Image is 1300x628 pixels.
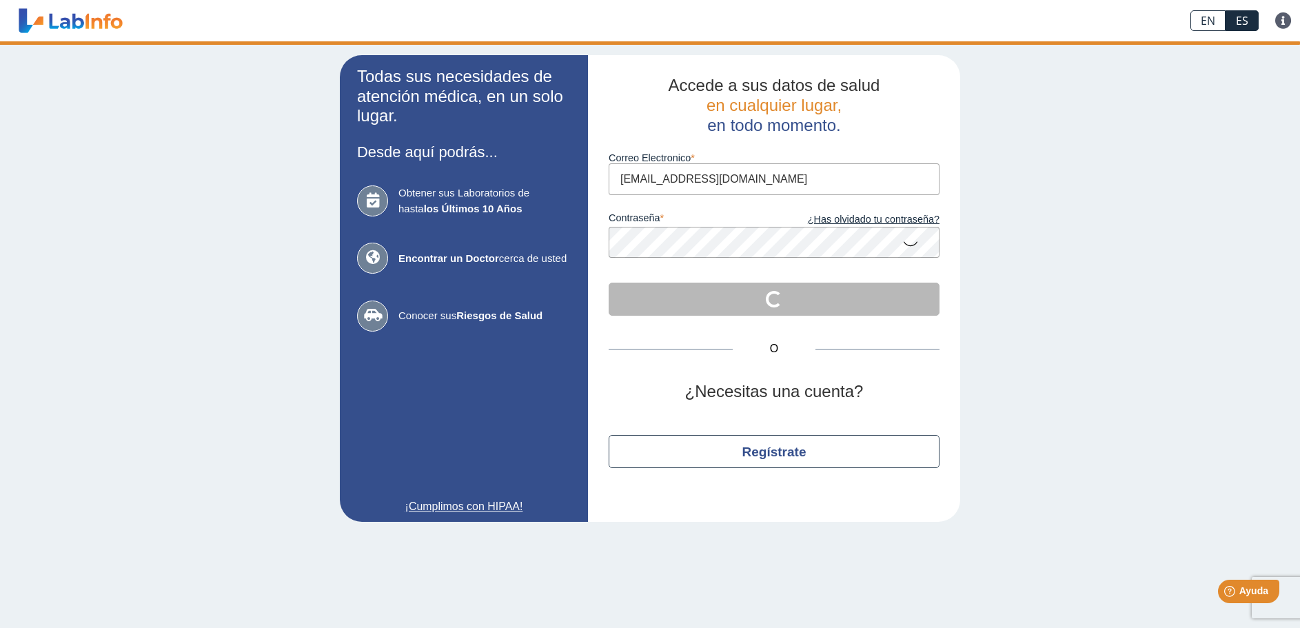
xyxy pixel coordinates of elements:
b: Riesgos de Salud [456,310,542,321]
h3: Desde aquí podrás... [357,143,571,161]
label: Correo Electronico [609,152,940,163]
span: Accede a sus datos de salud [669,76,880,94]
h2: Todas sus necesidades de atención médica, en un solo lugar. [357,67,571,126]
b: los Últimos 10 Años [424,203,522,214]
span: en todo momento. [707,116,840,134]
span: O [733,341,815,357]
a: ¿Has olvidado tu contraseña? [774,212,940,227]
a: ES [1226,10,1259,31]
h2: ¿Necesitas una cuenta? [609,382,940,402]
span: cerca de usted [398,251,571,267]
button: Regístrate [609,435,940,468]
a: EN [1190,10,1226,31]
a: ¡Cumplimos con HIPAA! [357,498,571,515]
span: en cualquier lugar, [707,96,842,114]
label: contraseña [609,212,774,227]
iframe: Help widget launcher [1177,574,1285,613]
span: Obtener sus Laboratorios de hasta [398,185,571,216]
b: Encontrar un Doctor [398,252,499,264]
span: Conocer sus [398,308,571,324]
